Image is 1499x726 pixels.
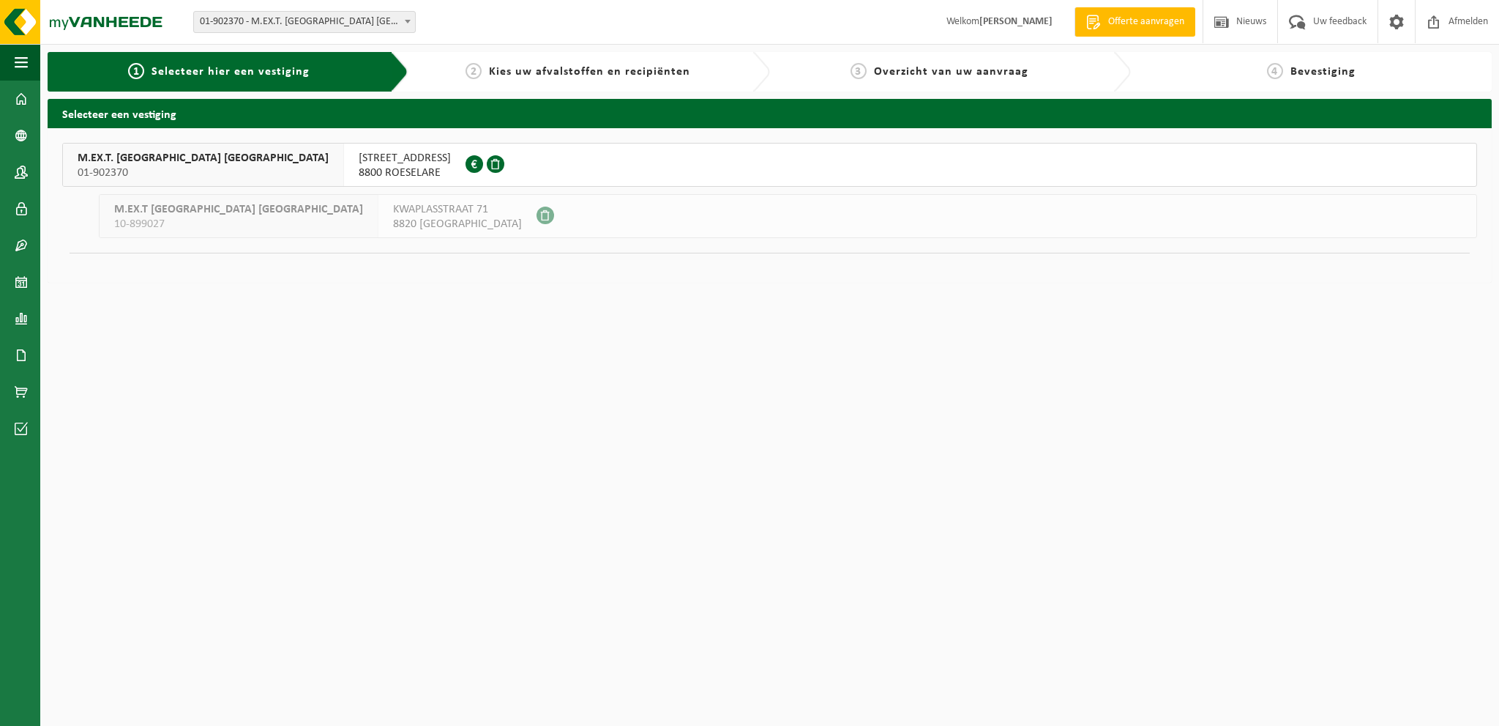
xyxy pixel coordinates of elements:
[979,16,1053,27] strong: [PERSON_NAME]
[1074,7,1195,37] a: Offerte aanvragen
[359,166,451,180] span: 8800 ROESELARE
[114,217,363,231] span: 10-899027
[359,151,451,166] span: [STREET_ADDRESS]
[48,99,1492,127] h2: Selecteer een vestiging
[393,202,522,217] span: KWAPLASSTRAAT 71
[1104,15,1188,29] span: Offerte aanvragen
[1290,66,1356,78] span: Bevestiging
[152,66,310,78] span: Selecteer hier een vestiging
[393,217,522,231] span: 8820 [GEOGRAPHIC_DATA]
[62,143,1477,187] button: M.EX.T. [GEOGRAPHIC_DATA] [GEOGRAPHIC_DATA] 01-902370 [STREET_ADDRESS]8800 ROESELARE
[114,202,363,217] span: M.EX.T [GEOGRAPHIC_DATA] [GEOGRAPHIC_DATA]
[194,12,415,32] span: 01-902370 - M.EX.T. BELGIUM NV - ROESELARE
[466,63,482,79] span: 2
[78,151,329,166] span: M.EX.T. [GEOGRAPHIC_DATA] [GEOGRAPHIC_DATA]
[1267,63,1283,79] span: 4
[128,63,144,79] span: 1
[874,66,1028,78] span: Overzicht van uw aanvraag
[851,63,867,79] span: 3
[193,11,416,33] span: 01-902370 - M.EX.T. BELGIUM NV - ROESELARE
[489,66,690,78] span: Kies uw afvalstoffen en recipiënten
[78,166,329,180] span: 01-902370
